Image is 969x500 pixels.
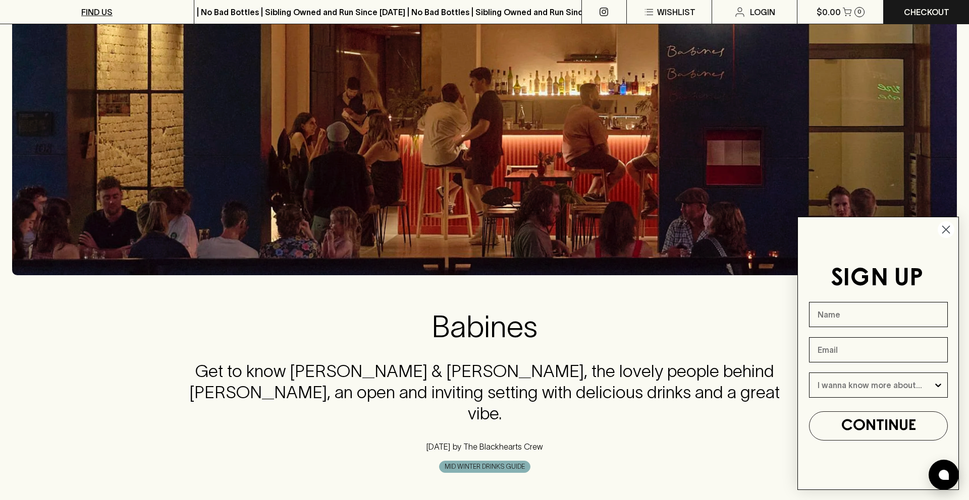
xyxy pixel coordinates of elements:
[809,411,948,441] button: CONTINUE
[857,9,862,15] p: 0
[177,361,792,424] h4: Get to know [PERSON_NAME] & [PERSON_NAME], the lovely people behind [PERSON_NAME], an open and in...
[750,6,775,18] p: Login
[450,441,543,453] p: by The Blackhearts Crew
[657,6,695,18] p: Wishlist
[440,462,530,472] span: MID WINTER DRINKS GUIDE
[177,308,792,345] h2: Babines
[809,302,948,327] input: Name
[818,373,933,397] input: I wanna know more about...
[817,6,841,18] p: $0.00
[939,470,949,480] img: bubble-icon
[809,337,948,362] input: Email
[81,6,113,18] p: FIND US
[904,6,949,18] p: Checkout
[937,221,955,238] button: Close dialog
[933,373,943,397] button: Show Options
[831,267,923,290] span: SIGN UP
[787,207,969,500] div: FLYOUT Form
[426,441,450,453] p: [DATE]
